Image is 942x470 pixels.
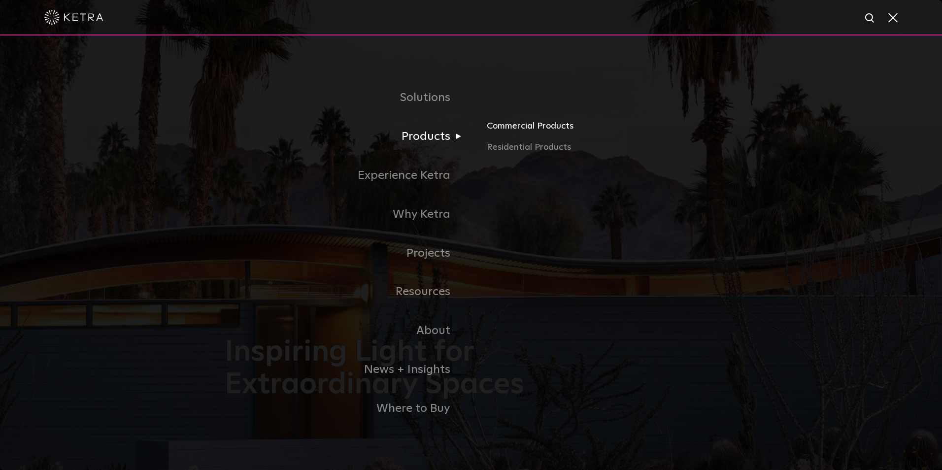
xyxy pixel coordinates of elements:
a: Why Ketra [225,195,471,234]
a: Projects [225,234,471,273]
img: ketra-logo-2019-white [44,10,103,25]
a: Products [225,117,471,156]
a: Residential Products [487,140,717,155]
img: search icon [864,12,876,25]
a: Resources [225,272,471,311]
a: Experience Ketra [225,156,471,195]
a: About [225,311,471,350]
a: Commercial Products [487,119,717,140]
a: News + Insights [225,350,471,389]
a: Solutions [225,78,471,117]
div: Navigation Menu [225,78,717,428]
a: Where to Buy [225,389,471,428]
